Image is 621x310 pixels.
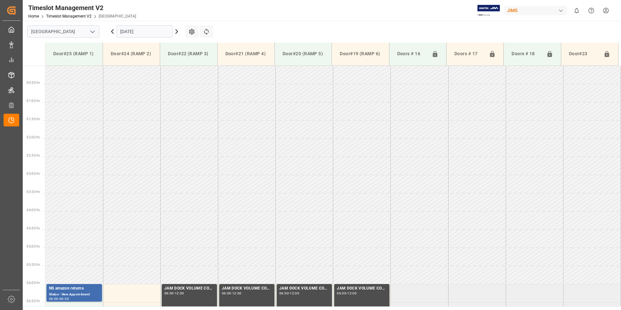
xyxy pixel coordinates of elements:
span: 02:00 Hr [27,136,40,139]
input: DD.MM.YYYY [116,25,173,38]
div: - [231,292,232,295]
div: Door#19 (RAMP 6) [337,48,384,60]
span: 03:30 Hr [27,190,40,194]
div: JAM DOCK VOLUME CONTROL [222,285,272,292]
div: Doors # 16 [395,48,429,60]
span: 01:30 Hr [27,117,40,121]
div: JAM DOCK VOLUME CONTROL [164,285,214,292]
div: 06:00 [164,292,174,295]
div: Door#21 (RAMP 4) [223,48,269,60]
span: 06:30 Hr [27,299,40,303]
button: show 0 new notifications [569,3,584,18]
span: 06:00 Hr [27,281,40,285]
div: Doors # 18 [509,48,543,60]
input: Type to search/select [27,25,99,38]
span: 01:00 Hr [27,99,40,103]
div: 06:30 [59,297,69,300]
div: 12:00 [290,292,299,295]
img: Exertis%20JAM%20-%20Email%20Logo.jpg_1722504956.jpg [477,5,500,16]
div: 12:00 [232,292,242,295]
div: Door#20 (RAMP 5) [280,48,326,60]
span: 04:00 Hr [27,208,40,212]
div: NS amazon returns [49,285,99,292]
button: Help Center [584,3,599,18]
div: Status - New Appointment [49,292,99,297]
span: 03:00 Hr [27,172,40,175]
div: 12:00 [347,292,357,295]
div: - [174,292,175,295]
div: Door#23 [566,48,601,60]
div: 06:00 [49,297,58,300]
span: 04:30 Hr [27,226,40,230]
button: JIMS [504,4,569,17]
div: Timeslot Management V2 [28,3,136,13]
div: Door#24 (RAMP 2) [108,48,155,60]
a: Home [28,14,39,19]
span: 05:30 Hr [27,263,40,266]
span: 02:30 Hr [27,154,40,157]
div: - [289,292,290,295]
div: JAM DOCK VOLUME CONTROL [279,285,329,292]
div: - [58,297,59,300]
div: 06:00 [222,292,231,295]
span: 05:00 Hr [27,245,40,248]
div: Door#25 (RAMP 1) [51,48,97,60]
div: 06:00 [279,292,289,295]
span: 00:30 Hr [27,81,40,84]
div: 12:00 [175,292,184,295]
div: Door#22 (RAMP 3) [165,48,212,60]
div: Doors # 17 [452,48,486,60]
div: JIMS [504,6,567,15]
button: open menu [87,27,97,37]
a: Timeslot Management V2 [46,14,92,19]
div: JAM DOCK VOLUME CONTROL [337,285,387,292]
div: 06:00 [337,292,346,295]
div: - [346,292,347,295]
